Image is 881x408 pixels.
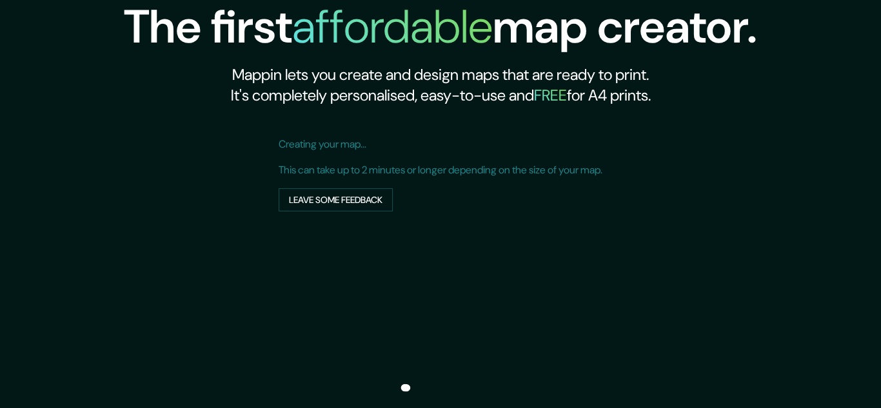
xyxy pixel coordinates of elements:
[124,64,757,106] h2: Mappin lets you create and design maps that are ready to print. It's completely personalised, eas...
[534,85,567,105] h5: FREE
[279,188,393,212] button: Leave some feedback
[279,162,602,178] p: This can take up to 2 minutes or longer depending on the size of your map.
[279,137,602,152] p: Creating your map...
